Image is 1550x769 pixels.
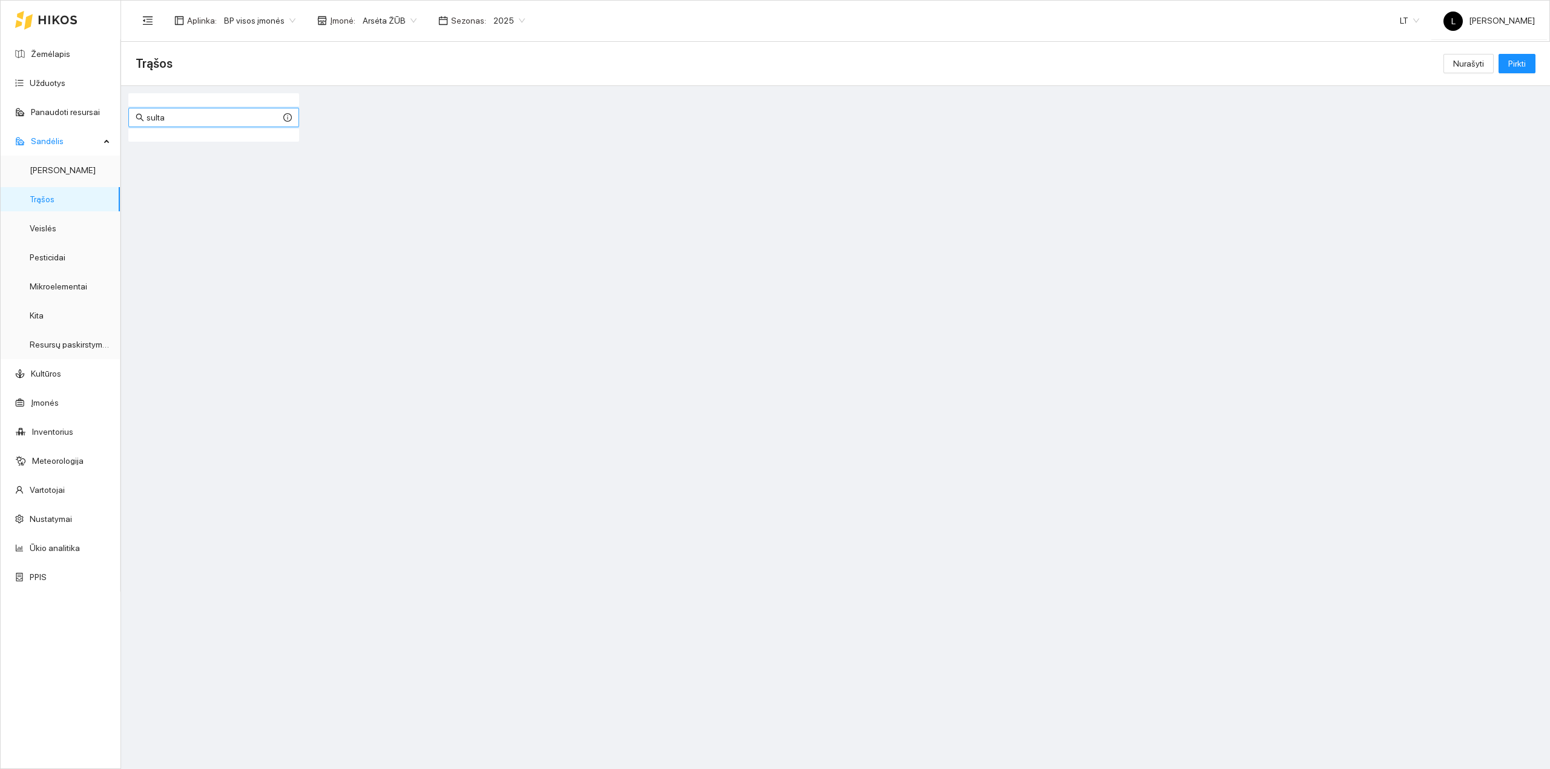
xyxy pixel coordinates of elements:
[136,113,144,122] span: search
[224,12,295,30] span: BP visos įmonės
[438,16,448,25] span: calendar
[30,543,80,553] a: Ūkio analitika
[30,194,54,204] a: Trąšos
[30,572,47,582] a: PPIS
[1508,57,1526,70] span: Pirkti
[451,14,486,27] span: Sezonas :
[283,113,292,122] span: info-circle
[317,16,327,25] span: shop
[1453,57,1484,70] span: Nurašyti
[31,49,70,59] a: Žemėlapis
[147,111,281,124] input: Paieška
[1443,54,1494,73] button: Nurašyti
[30,282,87,291] a: Mikroelementai
[136,8,160,33] button: menu-fold
[30,223,56,233] a: Veislės
[1499,54,1535,73] button: Pirkti
[31,107,100,117] a: Panaudoti resursai
[31,369,61,378] a: Kultūros
[30,311,44,320] a: Kita
[1443,16,1535,25] span: [PERSON_NAME]
[330,14,355,27] span: Įmonė :
[1451,12,1456,31] span: L
[493,12,525,30] span: 2025
[174,16,184,25] span: layout
[31,129,100,153] span: Sandėlis
[363,12,417,30] span: Arsėta ŽŪB
[30,485,65,495] a: Vartotojai
[31,398,59,408] a: Įmonės
[30,165,96,175] a: [PERSON_NAME]
[30,514,72,524] a: Nustatymai
[187,14,217,27] span: Aplinka :
[30,252,65,262] a: Pesticidai
[32,456,84,466] a: Meteorologija
[30,340,111,349] a: Resursų paskirstymas
[32,427,73,437] a: Inventorius
[136,54,173,73] span: Trąšos
[30,78,65,88] a: Užduotys
[142,15,153,26] span: menu-fold
[1400,12,1419,30] span: LT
